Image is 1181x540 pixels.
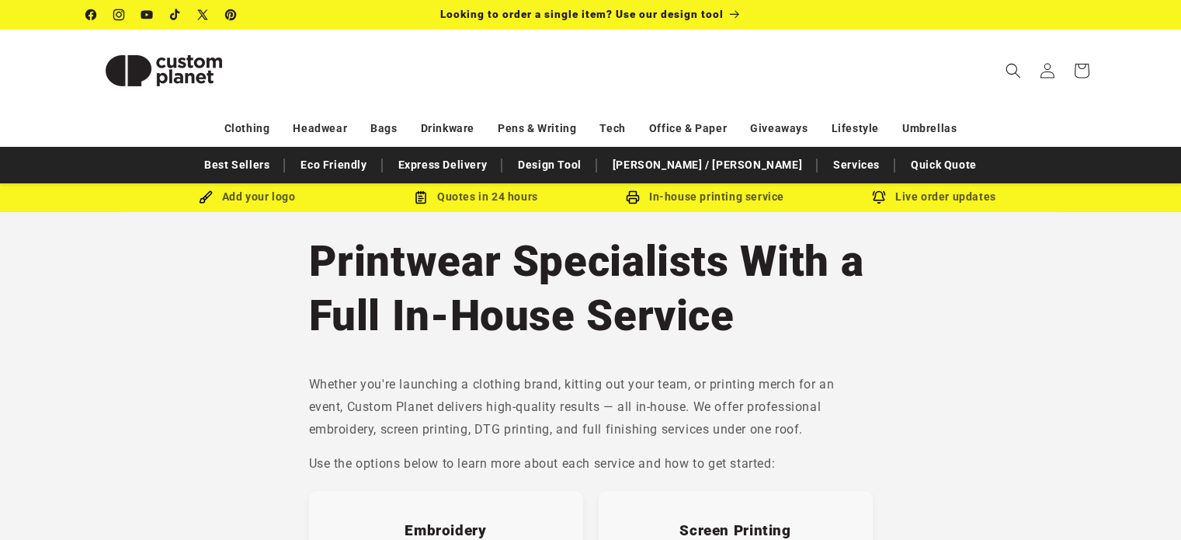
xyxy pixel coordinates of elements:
div: Live order updates [820,187,1049,207]
a: Drinkware [421,115,474,142]
img: Brush Icon [199,190,213,204]
a: Headwear [293,115,347,142]
a: Design Tool [510,152,589,179]
a: Tech [599,115,625,142]
img: Order updates [872,190,886,204]
a: Quick Quote [903,152,985,179]
h3: Screen Printing [614,521,857,540]
div: In-house printing service [591,187,820,207]
img: Custom Planet [86,36,241,106]
summary: Search [996,54,1030,88]
a: Bags [370,115,397,142]
a: Office & Paper [649,115,727,142]
a: [PERSON_NAME] / [PERSON_NAME] [605,152,810,179]
div: Add your logo [133,187,362,207]
img: In-house printing [626,190,640,204]
a: Express Delivery [391,152,495,179]
span: Looking to order a single item? Use our design tool [440,8,724,20]
a: Giveaways [750,115,808,142]
a: Pens & Writing [498,115,576,142]
a: Lifestyle [832,115,879,142]
a: Custom Planet [80,30,247,111]
h3: Embroidery [325,521,568,540]
a: Eco Friendly [293,152,374,179]
a: Clothing [224,115,270,142]
h1: Printwear Specialists With a Full In-House Service [309,234,873,343]
a: Best Sellers [196,152,277,179]
img: Order Updates Icon [414,190,428,204]
a: Umbrellas [902,115,957,142]
a: Services [825,152,887,179]
div: Quotes in 24 hours [362,187,591,207]
p: Whether you're launching a clothing brand, kitting out your team, or printing merch for an event,... [309,374,873,441]
p: Use the options below to learn more about each service and how to get started: [309,453,873,476]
